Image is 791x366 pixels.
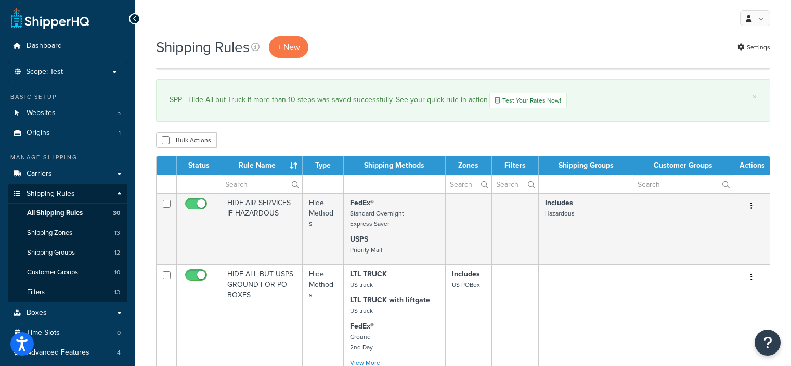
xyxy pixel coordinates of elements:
[8,283,127,302] a: Filters 13
[8,263,127,282] li: Customer Groups
[221,193,303,264] td: HIDE AIR SERVICES IF HAZARDOUS
[8,343,127,362] a: Advanced Features 4
[8,123,127,143] li: Origins
[156,37,250,57] h1: Shipping Rules
[8,104,127,123] li: Websites
[350,197,374,208] strong: FedEx®
[156,132,217,148] button: Bulk Actions
[8,223,127,243] a: Shipping Zones 13
[8,153,127,162] div: Manage Shipping
[27,190,75,198] span: Shipping Rules
[27,229,72,237] span: Shipping Zones
[27,288,45,297] span: Filters
[492,175,538,193] input: Search
[489,93,567,108] a: Test Your Rates Now!
[545,197,573,208] strong: Includes
[269,36,308,58] p: + New
[350,280,373,289] small: US truck
[633,175,732,193] input: Search
[27,129,50,137] span: Origins
[8,204,127,223] li: All Shipping Rules
[737,40,770,55] a: Settings
[633,156,733,175] th: Customer Groups
[8,223,127,243] li: Shipping Zones
[733,156,770,175] th: Actions
[350,245,382,255] small: Priority Mail
[27,42,62,51] span: Dashboard
[8,263,127,282] a: Customer Groups 10
[11,8,89,29] a: ShipperHQ Home
[8,243,127,262] a: Shipping Groups 12
[446,156,492,175] th: Zones
[27,329,60,337] span: Time Slots
[8,304,127,323] a: Boxes
[350,332,373,352] small: Ground 2nd Day
[350,306,373,315] small: US truck
[492,156,539,175] th: Filters
[27,268,78,277] span: Customer Groups
[350,269,387,280] strong: LTL TRUCK
[8,283,127,302] li: Filters
[114,229,120,237] span: 13
[170,93,757,108] div: SPP - Hide All but Truck if more than 10 steps was saved successfully. See your quick rule in action
[545,209,575,218] small: Hazardous
[8,243,127,262] li: Shipping Groups
[8,343,127,362] li: Advanced Features
[755,330,781,356] button: Open Resource Center
[452,280,480,289] small: US POBox
[117,109,121,118] span: 5
[344,156,446,175] th: Shipping Methods
[8,36,127,56] a: Dashboard
[119,129,121,137] span: 1
[350,321,374,332] strong: FedEx®
[27,348,89,357] span: Advanced Features
[8,104,127,123] a: Websites 5
[8,323,127,343] a: Time Slots 0
[117,348,121,357] span: 4
[27,109,56,118] span: Websites
[8,184,127,204] a: Shipping Rules
[27,170,52,179] span: Carriers
[350,209,404,229] small: Standard Overnight Express Saver
[452,269,480,280] strong: Includes
[350,295,430,306] strong: LTL TRUCK with liftgate
[114,288,120,297] span: 13
[753,93,757,101] a: ×
[114,248,120,257] span: 12
[26,68,63,77] span: Scope: Test
[221,175,302,193] input: Search
[27,309,47,318] span: Boxes
[27,209,83,218] span: All Shipping Rules
[446,175,491,193] input: Search
[114,268,120,277] span: 10
[8,204,127,223] a: All Shipping Rules 30
[8,184,127,303] li: Shipping Rules
[8,323,127,343] li: Time Slots
[350,234,368,245] strong: USPS
[8,123,127,143] a: Origins 1
[539,156,634,175] th: Shipping Groups
[27,248,75,257] span: Shipping Groups
[8,165,127,184] a: Carriers
[303,193,343,264] td: Hide Methods
[303,156,343,175] th: Type
[113,209,120,218] span: 30
[177,156,221,175] th: Status
[117,329,121,337] span: 0
[8,93,127,102] div: Basic Setup
[221,156,303,175] th: Rule Name : activate to sort column ascending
